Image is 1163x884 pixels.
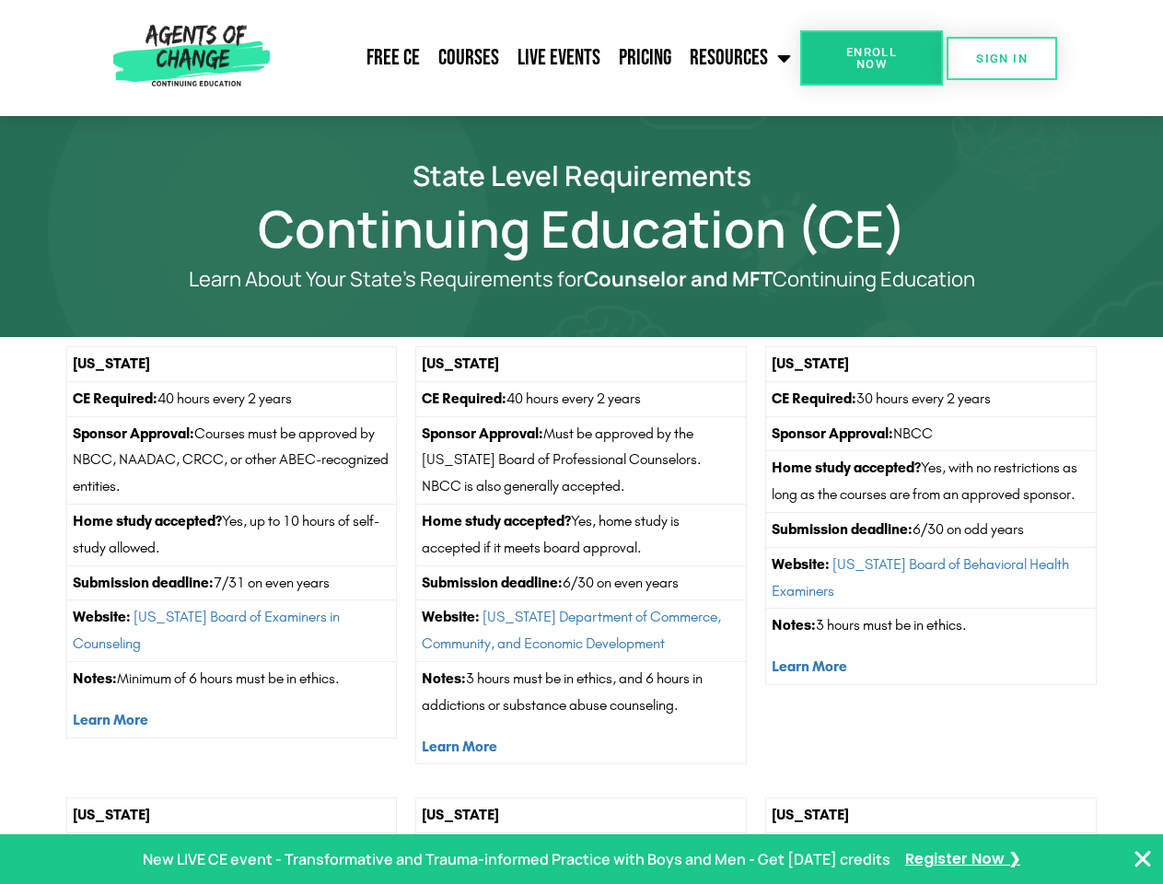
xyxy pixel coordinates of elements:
[416,381,747,416] td: 40 hours every 2 years
[772,355,849,372] strong: [US_STATE]
[610,35,680,81] a: Pricing
[73,355,150,372] strong: [US_STATE]
[422,806,499,823] strong: [US_STATE]
[73,711,148,728] a: Learn More
[772,612,1090,639] p: 3 hours must be in ethics.
[73,574,214,591] strong: Submission deadline:
[584,265,773,293] b: Counselor and MFT
[772,657,847,675] a: Learn More
[429,35,508,81] a: Courses
[73,608,131,625] strong: Website:
[422,390,506,407] strong: CE Required:
[57,162,1107,189] h2: State Level Requirements
[422,608,480,625] strong: Website:
[66,504,397,565] td: Yes, up to 10 hours of self-study allowed.
[422,738,497,755] a: Learn More
[143,846,890,873] p: New LIVE CE event - Transformative and Trauma-informed Practice with Boys and Men - Get [DATE] cr...
[766,512,1097,547] td: 6/30 on odd years
[772,806,849,823] strong: [US_STATE]
[66,565,397,600] td: 7/31 on even years
[830,46,913,70] span: Enroll Now
[905,846,1020,873] a: Register Now ❯
[766,451,1097,513] td: Yes, with no restrictions as long as the courses are from an approved sponsor.
[772,555,1069,599] a: [US_STATE] Board of Behavioral Health Examiners
[66,381,397,416] td: 40 hours every 2 years
[416,504,747,565] td: Yes, home study is accepted if it meets board approval.
[66,833,397,868] td: 24 hours every 2 years
[73,512,222,529] strong: Home study accepted?
[772,555,830,573] strong: Website:
[357,35,429,81] a: Free CE
[73,666,391,692] p: Minimum of 6 hours must be in ethics.
[416,416,747,504] td: Must be approved by the [US_STATE] Board of Professional Counselors. NBCC is also generally accep...
[416,565,747,600] td: 6/30 on even years
[772,616,816,634] strong: Notes:
[73,390,157,407] strong: CE Required:
[73,669,117,687] strong: Notes:
[766,833,1097,868] td: 40 hours every 2 years
[57,207,1107,250] h1: Continuing Education (CE)
[1132,848,1154,870] button: Close Banner
[800,30,943,86] a: Enroll Now
[766,416,1097,451] td: NBCC
[422,355,499,372] strong: [US_STATE]
[772,425,893,442] strong: Sponsor Approval:
[422,512,571,529] strong: Home study accepted?
[772,390,856,407] strong: CE Required:
[422,425,543,442] strong: Sponsor Approval:
[73,425,194,442] strong: Sponsor Approval:
[416,833,747,868] td: 36 hours every 2 years
[947,37,1057,80] a: SIGN IN
[772,520,913,538] strong: Submission deadline:
[277,35,800,81] nav: Menu
[766,381,1097,416] td: 30 hours every 2 years
[66,416,397,504] td: Courses must be approved by NBCC, NAADAC, CRCC, or other ABEC-recognized entities.
[976,52,1028,64] span: SIGN IN
[73,806,150,823] strong: [US_STATE]
[422,608,721,652] a: [US_STATE] Department of Commerce, Community, and Economic Development
[422,669,466,687] strong: Notes:
[422,574,563,591] strong: Submission deadline:
[131,268,1033,291] p: Learn About Your State’s Requirements for Continuing Education
[772,459,921,476] strong: Home study accepted?
[73,608,340,652] a: [US_STATE] Board of Examiners in Counseling
[508,35,610,81] a: Live Events
[422,666,740,719] p: 3 hours must be in ethics, and 6 hours in addictions or substance abuse counseling.
[680,35,800,81] a: Resources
